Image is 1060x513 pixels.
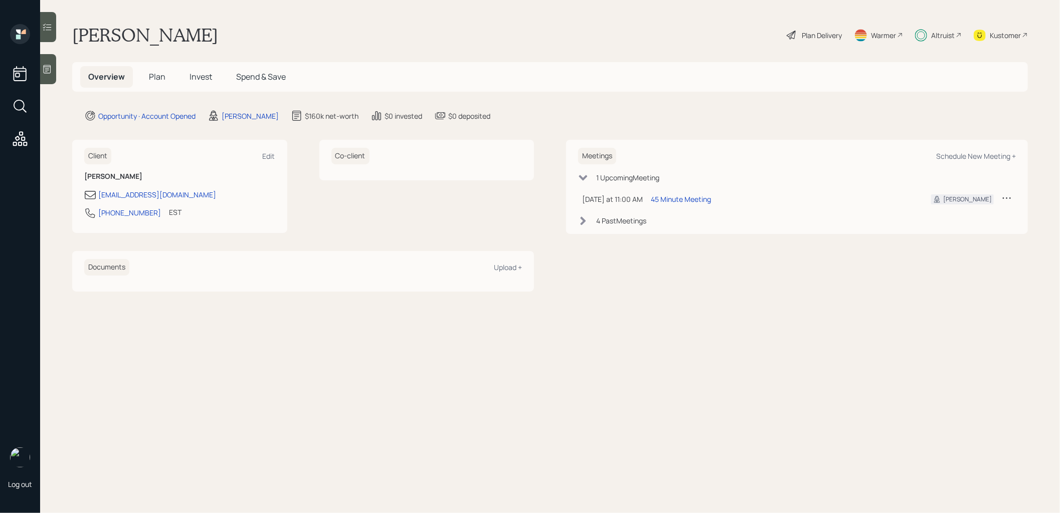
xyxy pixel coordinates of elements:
[578,148,616,164] h6: Meetings
[88,71,125,82] span: Overview
[651,194,711,204] div: 45 Minute Meeting
[331,148,370,164] h6: Co-client
[263,151,275,161] div: Edit
[10,447,30,467] img: treva-nostdahl-headshot.png
[385,111,422,121] div: $0 invested
[494,263,522,272] div: Upload +
[871,30,896,41] div: Warmer
[582,194,643,204] div: [DATE] at 11:00 AM
[190,71,212,82] span: Invest
[931,30,955,41] div: Altruist
[943,195,992,204] div: [PERSON_NAME]
[98,189,216,200] div: [EMAIL_ADDRESS][DOMAIN_NAME]
[98,207,161,218] div: [PHONE_NUMBER]
[802,30,842,41] div: Plan Delivery
[98,111,196,121] div: Opportunity · Account Opened
[222,111,279,121] div: [PERSON_NAME]
[236,71,286,82] span: Spend & Save
[305,111,359,121] div: $160k net-worth
[990,30,1021,41] div: Kustomer
[84,259,129,276] h6: Documents
[448,111,490,121] div: $0 deposited
[596,215,646,226] div: 4 Past Meeting s
[84,172,275,181] h6: [PERSON_NAME]
[84,148,111,164] h6: Client
[596,172,659,183] div: 1 Upcoming Meeting
[149,71,165,82] span: Plan
[169,207,182,217] div: EST
[936,151,1016,161] div: Schedule New Meeting +
[8,479,32,489] div: Log out
[72,24,218,46] h1: [PERSON_NAME]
